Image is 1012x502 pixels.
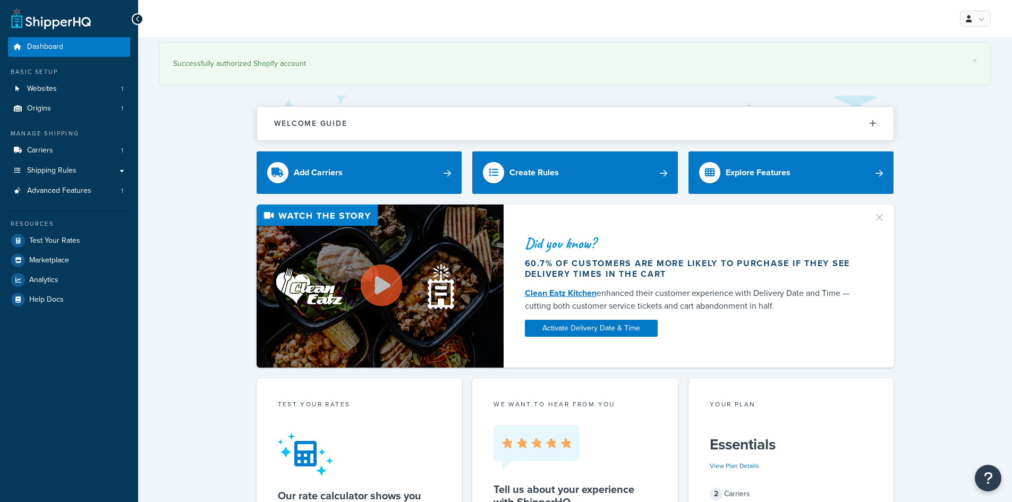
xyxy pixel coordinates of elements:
a: Carriers1 [8,141,130,160]
a: Marketplace [8,251,130,270]
h5: Essentials [710,436,873,453]
a: Origins1 [8,99,130,118]
img: Video thumbnail [257,205,504,368]
span: Advanced Features [27,186,91,195]
a: Test Your Rates [8,231,130,250]
a: Advanced Features1 [8,181,130,201]
a: Analytics [8,270,130,290]
div: 60.7% of customers are more likely to purchase if they see delivery times in the cart [525,258,861,279]
button: Welcome Guide [257,107,894,140]
div: Test your rates [278,399,441,412]
span: 1 [121,146,123,155]
a: Add Carriers [257,151,462,194]
span: Websites [27,84,57,93]
a: Shipping Rules [8,161,130,181]
div: Your Plan [710,399,873,412]
a: Clean Eatz Kitchen [525,287,597,299]
p: we want to hear from you [494,399,657,409]
span: Help Docs [29,295,64,304]
div: Carriers [710,487,873,501]
a: Dashboard [8,37,130,57]
div: Resources [8,219,130,228]
li: Websites [8,79,130,99]
h2: Welcome Guide [274,120,347,127]
a: × [973,56,977,65]
a: View Plan Details [710,461,759,471]
li: Carriers [8,141,130,160]
span: Dashboard [27,42,63,52]
a: Create Rules [472,151,678,194]
div: Basic Setup [8,67,130,76]
div: Did you know? [525,236,861,251]
a: Activate Delivery Date & Time [525,320,658,337]
div: Create Rules [509,165,559,180]
span: 1 [121,84,123,93]
a: Help Docs [8,290,130,309]
a: Websites1 [8,79,130,99]
div: Successfully authorized Shopify account [173,56,977,71]
span: Shipping Rules [27,166,76,175]
div: Explore Features [726,165,790,180]
span: 2 [710,488,722,500]
div: Add Carriers [294,165,343,180]
li: Origins [8,99,130,118]
a: Explore Features [688,151,894,194]
span: Marketplace [29,256,69,265]
button: Open Resource Center [975,465,1001,491]
li: Advanced Features [8,181,130,201]
div: enhanced their customer experience with Delivery Date and Time — cutting both customer service ti... [525,287,861,312]
span: 1 [121,186,123,195]
span: Carriers [27,146,53,155]
div: Manage Shipping [8,129,130,138]
span: 1 [121,104,123,113]
span: Test Your Rates [29,236,80,245]
span: Origins [27,104,51,113]
span: Analytics [29,276,58,285]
